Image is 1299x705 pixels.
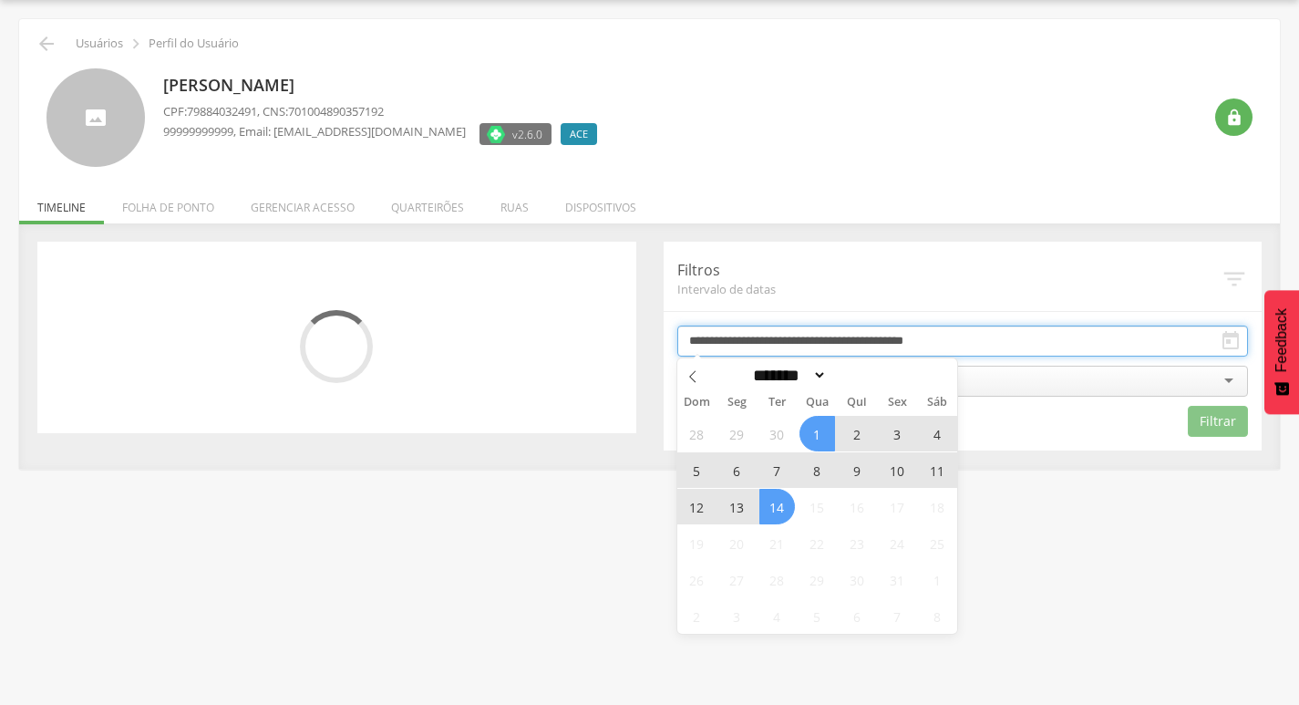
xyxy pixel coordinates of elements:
span: v2.6.0 [512,125,542,143]
span: Outubro 6, 2025 [719,452,755,488]
span: Novembro 6, 2025 [840,598,875,634]
span: Outubro 13, 2025 [719,489,755,524]
span: 99999999999 [163,123,233,140]
span: Sáb [917,397,957,409]
i:  [1221,265,1248,293]
span: Outubro 20, 2025 [719,525,755,561]
span: Outubro 14, 2025 [759,489,795,524]
span: Outubro 11, 2025 [920,452,955,488]
button: Feedback - Mostrar pesquisa [1264,290,1299,414]
span: Outubro 30, 2025 [840,562,875,597]
p: [PERSON_NAME] [163,74,606,98]
p: , Email: [EMAIL_ADDRESS][DOMAIN_NAME] [163,123,466,140]
span: Outubro 22, 2025 [799,525,835,561]
i:  [1220,330,1242,352]
span: Sex [877,397,917,409]
span: Outubro 15, 2025 [799,489,835,524]
span: Outubro 25, 2025 [920,525,955,561]
i:  [126,34,146,54]
span: Outubro 29, 2025 [799,562,835,597]
span: Outubro 4, 2025 [920,416,955,451]
span: Novembro 5, 2025 [799,598,835,634]
span: Outubro 31, 2025 [880,562,915,597]
span: Outubro 18, 2025 [920,489,955,524]
span: Setembro 28, 2025 [679,416,715,451]
span: Outubro 5, 2025 [679,452,715,488]
span: Feedback [1273,308,1290,372]
span: ACE [570,127,588,141]
span: Outubro 26, 2025 [679,562,715,597]
span: Novembro 3, 2025 [719,598,755,634]
span: Qui [837,397,877,409]
span: Outubro 16, 2025 [840,489,875,524]
p: Usuários [76,36,123,51]
span: 701004890357192 [288,103,384,119]
span: Intervalo de datas [677,281,1222,297]
span: Outubro 28, 2025 [759,562,795,597]
li: Folha de ponto [104,181,232,224]
span: Outubro 12, 2025 [679,489,715,524]
span: Outubro 1, 2025 [799,416,835,451]
span: Outubro 17, 2025 [880,489,915,524]
span: Novembro 8, 2025 [920,598,955,634]
span: Seg [717,397,757,409]
span: Novembro 4, 2025 [759,598,795,634]
input: Year [827,366,887,385]
span: 79884032491 [187,103,257,119]
li: Ruas [482,181,547,224]
span: Novembro 2, 2025 [679,598,715,634]
button: Filtrar [1188,406,1248,437]
span: Novembro 7, 2025 [880,598,915,634]
span: Outubro 9, 2025 [840,452,875,488]
p: Perfil do Usuário [149,36,239,51]
span: Outubro 2, 2025 [840,416,875,451]
span: Outubro 27, 2025 [719,562,755,597]
span: Qua [797,397,837,409]
span: Outubro 3, 2025 [880,416,915,451]
p: Filtros [677,260,1222,281]
span: Setembro 29, 2025 [719,416,755,451]
span: Outubro 24, 2025 [880,525,915,561]
span: Outubro 8, 2025 [799,452,835,488]
li: Quarteirões [373,181,482,224]
i:  [1225,109,1243,127]
li: Gerenciar acesso [232,181,373,224]
span: Setembro 30, 2025 [759,416,795,451]
span: Outubro 23, 2025 [840,525,875,561]
p: CPF: , CNS: [163,103,606,120]
span: Outubro 10, 2025 [880,452,915,488]
span: Ter [757,397,797,409]
i:  [36,33,57,55]
span: Outubro 21, 2025 [759,525,795,561]
span: Dom [677,397,717,409]
li: Dispositivos [547,181,655,224]
span: Novembro 1, 2025 [920,562,955,597]
span: Outubro 19, 2025 [679,525,715,561]
span: Outubro 7, 2025 [759,452,795,488]
select: Month [747,366,828,385]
